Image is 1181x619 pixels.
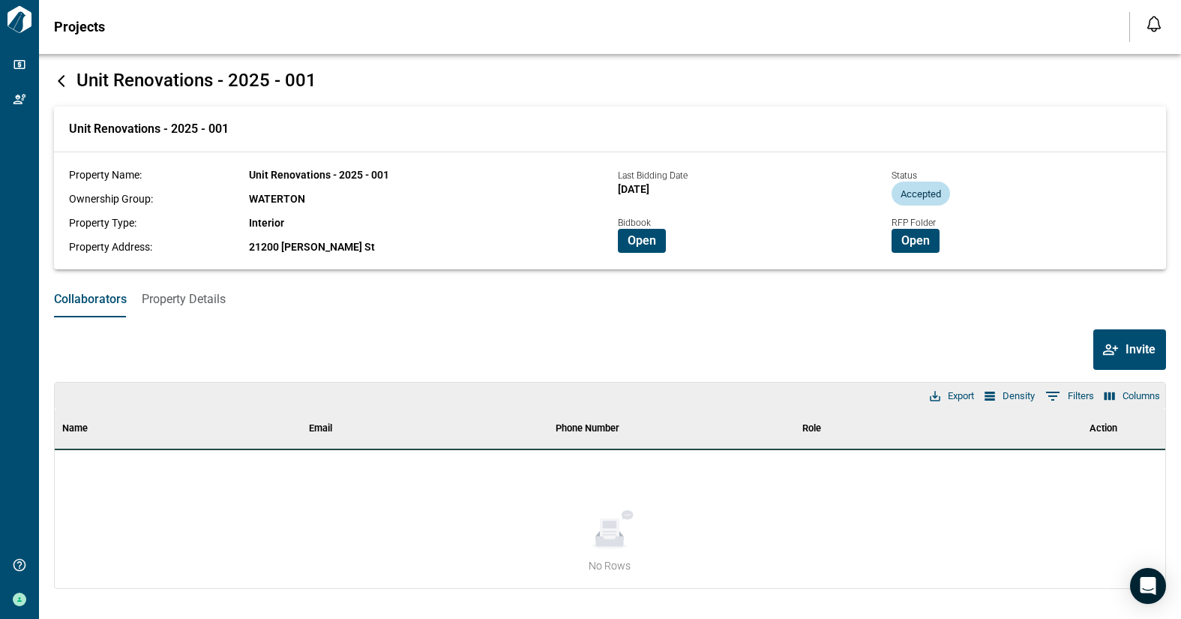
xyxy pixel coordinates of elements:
button: Show filters [1042,384,1098,408]
div: base tabs [39,281,1181,317]
div: Role [795,407,1042,449]
button: Invite [1093,329,1166,370]
div: Email [309,407,332,449]
div: Name [55,407,301,449]
span: Accepted [892,188,950,200]
div: Email [301,407,548,449]
a: Open [892,233,940,247]
span: Open [628,233,656,248]
span: WATERTON [249,193,305,205]
span: Unit Renovations - 2025 - 001 [69,122,229,137]
span: Collaborators [54,292,127,307]
button: Select columns [1101,386,1164,406]
div: Action [1042,407,1165,449]
span: Property Details [142,292,226,307]
button: Density [981,386,1039,406]
span: Projects [54,20,105,35]
div: Role [802,407,821,449]
span: Open [901,233,930,248]
div: Name [62,407,88,449]
span: Unit Renovations - 2025 - 001 [76,70,316,91]
span: Ownership Group: [69,193,153,205]
div: Open Intercom Messenger [1130,568,1166,604]
button: Export [926,386,978,406]
a: Open [618,233,666,247]
span: Bidbook [618,218,651,228]
span: Interior [249,217,284,229]
span: Property Name: [69,169,142,181]
span: 21200 [PERSON_NAME] St [249,241,375,253]
button: Open notification feed [1142,12,1166,36]
span: Unit Renovations - 2025 - 001 [249,169,389,181]
span: No Rows [589,558,631,573]
span: RFP Folder [892,218,936,228]
div: Phone Number [556,407,619,449]
span: Property Type: [69,217,136,229]
div: Phone Number [548,407,795,449]
span: [DATE] [618,183,649,195]
button: Open [892,229,940,253]
button: Open [618,229,666,253]
span: Invite [1126,342,1156,357]
div: Action [1090,407,1117,449]
span: Property Address: [69,241,152,253]
span: Status [892,170,917,181]
span: Last Bidding Date [618,170,688,181]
